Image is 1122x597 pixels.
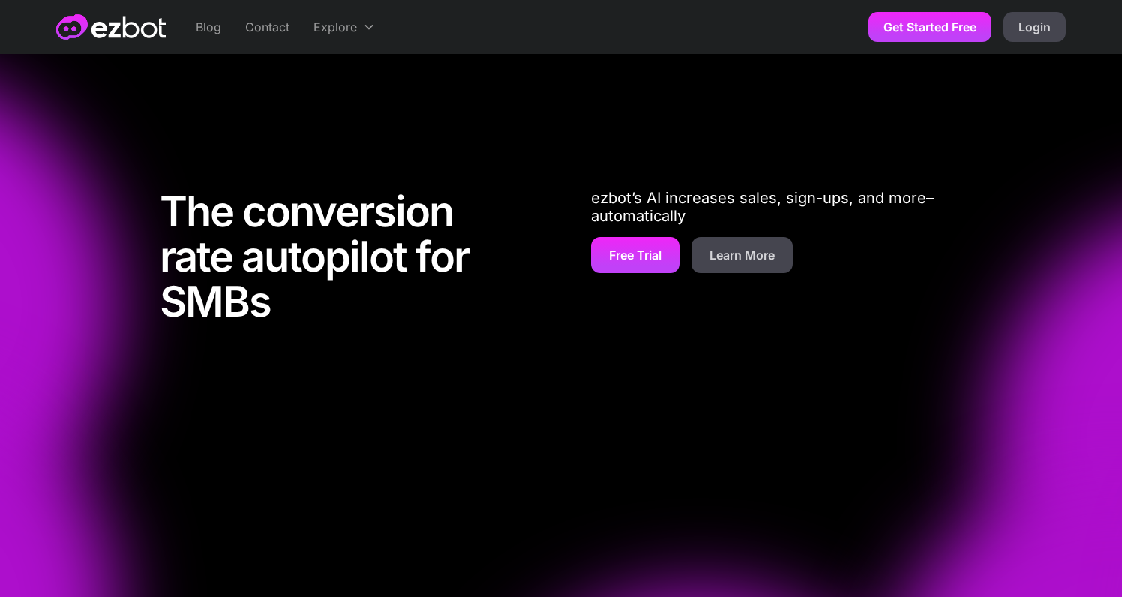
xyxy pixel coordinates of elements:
[868,12,991,42] a: Get Started Free
[1003,12,1066,42] a: Login
[591,237,679,273] a: Free Trial
[160,189,531,331] h1: The conversion rate autopilot for SMBs
[313,18,357,36] div: Explore
[591,189,962,225] p: ezbot’s AI increases sales, sign-ups, and more–automatically
[691,237,793,273] a: Learn More
[56,14,166,40] a: home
